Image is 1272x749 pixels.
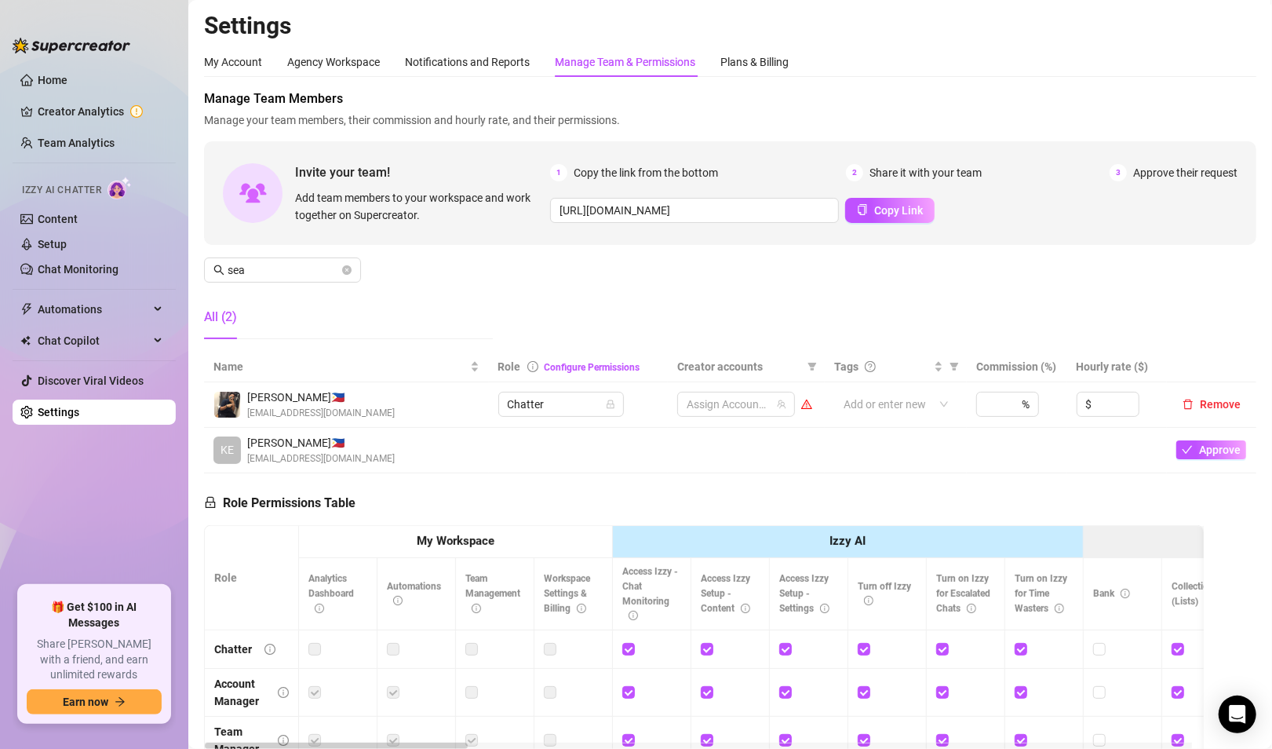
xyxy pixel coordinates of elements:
span: filter [949,362,959,371]
span: info-circle [264,644,275,655]
img: AI Chatter [108,177,132,199]
span: Creator accounts [677,358,801,375]
span: 3 [1110,164,1127,181]
span: Share [PERSON_NAME] with a friend, and earn unlimited rewards [27,637,162,683]
span: Manage Team Members [204,90,1256,108]
span: info-circle [1121,589,1130,598]
span: Role [498,360,521,373]
h2: Settings [204,11,1256,41]
img: Sean Carino [214,392,240,418]
span: 🎁 Get $100 in AI Messages [27,600,162,630]
span: Bank [1093,588,1130,599]
img: logo-BBDzfeDw.svg [13,38,130,53]
span: Remove [1200,398,1241,411]
span: info-circle [577,604,586,613]
span: Chat Copilot [38,328,149,353]
span: info-circle [315,604,324,613]
input: Search members [228,261,339,279]
span: Name [213,358,467,375]
span: team [777,400,786,409]
button: Earn nowarrow-right [27,689,162,714]
span: [PERSON_NAME] 🇵🇭 [247,389,395,406]
a: Team Analytics [38,137,115,149]
span: 1 [550,164,567,181]
img: Chat Copilot [20,335,31,346]
a: Settings [38,406,79,418]
span: filter [946,355,962,378]
button: Approve [1176,440,1246,459]
span: search [213,265,224,276]
div: All (2) [204,308,237,327]
span: info-circle [1055,604,1064,613]
div: My Account [204,53,262,71]
span: [PERSON_NAME] 🇵🇭 [247,434,395,451]
a: Creator Analytics exclamation-circle [38,99,163,124]
span: arrow-right [115,696,126,707]
a: Chat Monitoring [38,263,118,276]
span: Tags [834,358,858,375]
span: Chatter [508,393,614,416]
span: Analytics Dashboard [308,573,354,614]
span: warning [801,399,812,410]
span: Share it with your team [869,164,982,181]
span: info-circle [864,596,873,605]
a: Discover Viral Videos [38,374,144,387]
a: Setup [38,238,67,250]
span: Copy the link from the bottom [574,164,718,181]
div: Open Intercom Messenger [1219,696,1256,733]
a: Configure Permissions [545,362,640,373]
span: info-circle [472,604,481,613]
span: Workspace Settings & Billing [544,573,590,614]
span: thunderbolt [20,303,33,316]
div: Chatter [214,641,252,658]
strong: Izzy AI [830,534,866,548]
span: delete [1183,399,1194,410]
span: info-circle [278,687,289,698]
span: Approve [1199,444,1241,456]
span: copy [857,204,868,215]
span: Turn on Izzy for Escalated Chats [936,573,990,614]
strong: My Workspace [417,534,494,548]
span: [EMAIL_ADDRESS][DOMAIN_NAME] [247,406,395,421]
span: Access Izzy Setup - Content [701,573,750,614]
span: info-circle [820,604,829,613]
a: Home [38,74,67,86]
span: Access Izzy - Chat Monitoring [622,566,678,622]
span: Invite your team! [295,163,550,182]
span: Automations [387,581,441,607]
span: Access Izzy Setup - Settings [779,573,829,614]
span: Automations [38,297,149,322]
th: Role [205,526,299,630]
span: info-circle [527,361,538,372]
span: Manage your team members, their commission and hourly rate, and their permissions. [204,111,1256,129]
span: Turn on Izzy for Time Wasters [1015,573,1067,614]
span: question-circle [865,361,876,372]
th: Commission (%) [967,352,1066,382]
span: Approve their request [1133,164,1237,181]
a: Content [38,213,78,225]
span: Earn now [63,696,108,708]
span: [EMAIL_ADDRESS][DOMAIN_NAME] [247,451,395,466]
button: close-circle [342,265,352,275]
span: info-circle [967,604,976,613]
th: Hourly rate ($) [1067,352,1167,382]
span: Izzy AI Chatter [22,183,101,198]
span: info-circle [278,735,289,746]
button: Remove [1176,395,1247,414]
span: filter [804,355,820,378]
th: Name [204,352,489,382]
span: check [1182,444,1193,455]
span: Add team members to your workspace and work together on Supercreator. [295,189,544,224]
span: filter [807,362,817,371]
span: info-circle [629,611,638,620]
span: 2 [846,164,863,181]
div: Notifications and Reports [405,53,530,71]
span: Turn off Izzy [858,581,911,607]
span: lock [204,496,217,509]
span: Collections (Lists) [1172,581,1219,607]
div: Manage Team & Permissions [555,53,695,71]
div: Agency Workspace [287,53,380,71]
button: Copy Link [845,198,935,223]
div: Account Manager [214,675,265,710]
